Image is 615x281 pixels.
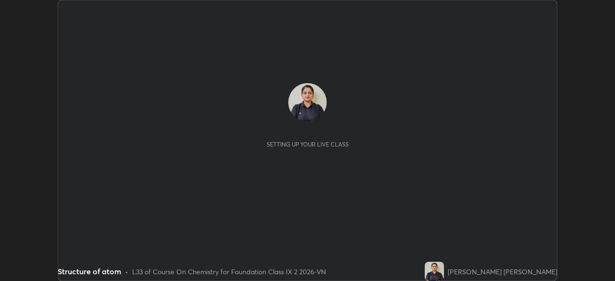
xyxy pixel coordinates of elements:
[288,83,327,122] img: 81c3a7b13da048919a43636ed7f3c882.jpg
[132,267,326,277] div: L33 of Course On Chemistry for Foundation Class IX 2 2026-VN
[425,262,444,281] img: 81c3a7b13da048919a43636ed7f3c882.jpg
[448,267,557,277] div: [PERSON_NAME] [PERSON_NAME]
[58,266,121,277] div: Structure of atom
[267,141,349,148] div: Setting up your live class
[125,267,128,277] div: •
